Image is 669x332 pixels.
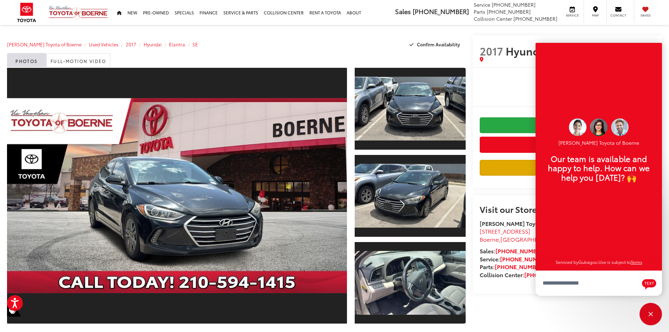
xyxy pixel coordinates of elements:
span: Contact [610,13,626,18]
span: [PHONE_NUMBER] [413,7,469,16]
p: [PERSON_NAME] Toyota of Boerne [543,139,655,146]
a: Photos [7,53,46,67]
span: Serviced by [556,259,578,265]
a: Check Availability [480,117,655,133]
a: Expand Photo 3 [355,241,466,325]
button: Get Price Now [480,137,655,152]
span: [PHONE_NUMBER] [492,1,536,8]
img: 2017 Hyundai Elantra SE [353,251,466,314]
a: [PHONE_NUMBER] [496,247,545,255]
p: Our team is available and happy to help. How can we help you [DATE]? 🙌 [543,154,655,182]
a: 2017 [126,41,136,47]
strong: Service: [480,255,550,263]
button: Toggle Chat Window [640,303,662,325]
img: 2017 Hyundai Elantra SE [353,164,466,228]
svg: Text [642,278,656,289]
a: [PERSON_NAME] Toyota of Boerne [7,41,81,47]
span: [PHONE_NUMBER] [513,15,557,22]
button: Chat with SMS [640,275,658,291]
a: Expand Photo 0 [7,67,347,324]
div: Close [640,303,662,325]
a: [PHONE_NUMBER] [500,255,550,263]
span: , [480,235,576,243]
img: 2017 Hyundai Elantra SE [4,98,350,293]
a: [PHONE_NUMBER] [524,271,574,279]
span: [GEOGRAPHIC_DATA] [500,235,559,243]
span: Saved [638,13,653,18]
a: Gubagoo. [578,259,598,265]
img: Operator 3 [611,118,629,136]
span: [PHONE_NUMBER] [487,8,531,15]
a: Hyundai [144,41,162,47]
span: Map [588,13,603,18]
a: Expand Photo 2 [355,154,466,237]
textarea: Type your message [536,271,662,296]
strong: [PERSON_NAME] Toyota of Boerne [480,219,571,227]
strong: Parts: [480,262,545,271]
span: Sales [395,7,411,16]
span: Hyundai Elantra [506,43,590,58]
a: [STREET_ADDRESS] Boerne,[GEOGRAPHIC_DATA] 78006 [480,227,576,243]
span: Confirm Availability [417,41,460,47]
img: 2017 Hyundai Elantra SE [353,77,466,141]
a: Used Vehicles [89,41,118,47]
a: Value Your Trade [480,160,655,176]
span: Use is subject to [598,259,631,265]
span: $8,200 [480,77,655,87]
span: Service [474,1,490,8]
a: Expand Photo 1 [355,67,466,150]
img: Operator 1 [590,118,608,136]
strong: Sales: [480,247,545,255]
h2: Visit our Store [480,204,655,214]
span: Collision Center [474,15,512,22]
a: Full-Motion Video [46,53,111,67]
a: [PHONE_NUMBER] [495,262,545,271]
span: [STREET_ADDRESS] [480,227,530,235]
span: 2017 [480,43,503,58]
a: Terms [631,259,642,265]
button: Confirm Availability [406,38,466,51]
a: SE [192,41,198,47]
a: Elantra [169,41,185,47]
span: Special [7,305,21,317]
strong: Collision Center: [480,271,574,279]
span: Boerne [480,235,499,243]
span: Parts [474,8,485,15]
span: [DATE] Price: [480,87,655,94]
img: Vic Vaughan Toyota of Boerne [48,5,108,20]
img: Operator 2 [569,118,586,136]
span: Service [564,13,580,18]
